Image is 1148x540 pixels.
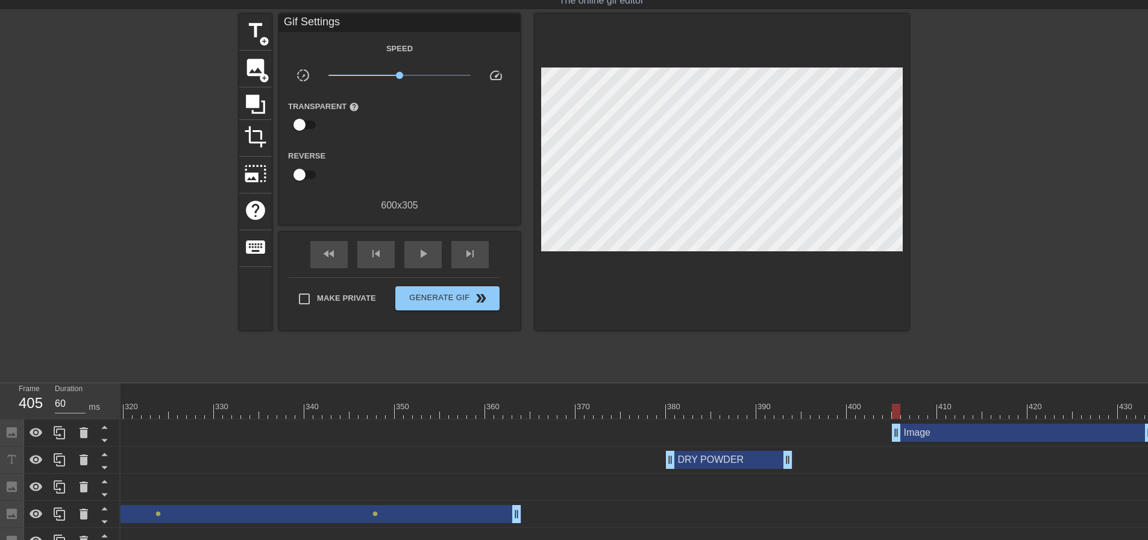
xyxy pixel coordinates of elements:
[306,401,321,413] div: 340
[55,386,83,393] label: Duration
[259,36,269,46] span: add_circle
[667,401,682,413] div: 380
[10,383,46,418] div: Frame
[244,162,267,185] span: photo_size_select_large
[489,68,503,83] span: speed
[486,401,501,413] div: 360
[89,401,100,413] div: ms
[322,246,336,261] span: fast_rewind
[577,401,592,413] div: 370
[510,508,522,520] span: drag_handle
[474,291,488,306] span: double_arrow
[848,401,863,413] div: 400
[416,246,430,261] span: play_arrow
[664,454,676,466] span: drag_handle
[155,511,161,516] span: lens
[1029,401,1044,413] div: 420
[317,292,376,304] span: Make Private
[244,125,267,148] span: crop
[386,43,413,55] label: Speed
[372,511,378,516] span: lens
[395,286,500,310] button: Generate Gif
[757,401,773,413] div: 390
[938,401,953,413] div: 410
[1119,401,1134,413] div: 430
[244,236,267,259] span: keyboard
[369,246,383,261] span: skip_previous
[288,101,359,113] label: Transparent
[19,392,37,414] div: 405
[349,102,359,112] span: help
[463,246,477,261] span: skip_next
[782,454,794,466] span: drag_handle
[890,427,902,439] span: drag_handle
[244,199,267,222] span: help
[279,198,520,213] div: 600 x 305
[244,19,267,42] span: title
[400,291,495,306] span: Generate Gif
[244,56,267,79] span: image
[396,401,411,413] div: 350
[215,401,230,413] div: 330
[296,68,310,83] span: slow_motion_video
[279,14,520,32] div: Gif Settings
[288,150,325,162] label: Reverse
[125,401,140,413] div: 320
[259,73,269,83] span: add_circle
